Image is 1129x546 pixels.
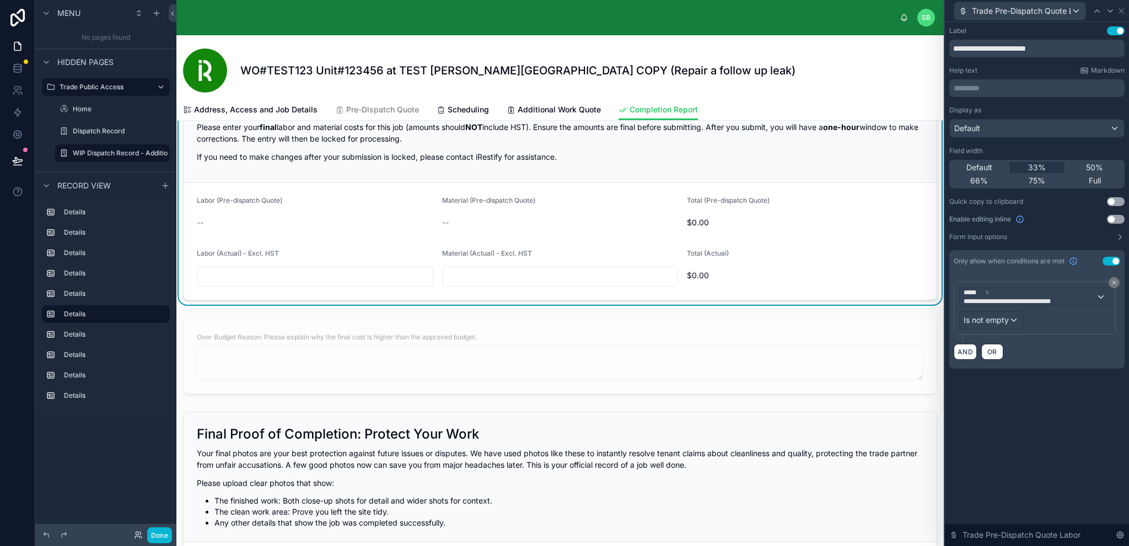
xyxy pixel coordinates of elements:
span: Full [1089,175,1101,186]
button: Trade Pre-Dispatch Quote Labor [954,2,1086,20]
span: Enable editing inline [949,215,1011,224]
span: Record view [57,180,111,191]
label: Details [64,310,161,318]
span: Additional Work Quote [518,104,601,115]
span: $0.00 [687,270,923,281]
label: Details [64,228,165,237]
a: Pre-Dispatch Quote [335,100,419,122]
div: Quick copy to clipboard [949,197,1023,206]
button: OR [981,344,1003,360]
div: scrollable content [949,79,1125,97]
span: Pre-Dispatch Quote [346,104,419,115]
span: Trade Pre-Dispatch Quote Labor [972,6,1071,17]
span: Completion Report [630,104,698,115]
button: Done [147,527,172,543]
span: Hidden pages [57,57,114,68]
strong: one-hour [823,122,859,132]
button: AND [954,344,977,360]
a: Home [55,100,170,118]
label: Trade Public Access [60,83,148,91]
label: Details [64,269,165,278]
a: WIP Dispatch Record - Additional Work [55,144,170,162]
strong: final [260,122,277,132]
span: -- [442,217,449,228]
p: If you need to make changes after your submission is locked, please contact iRestify for assistance. [197,151,923,163]
a: Completion Report [619,100,698,121]
span: Total (Actual) [687,249,729,257]
label: Form input options [949,233,1007,241]
span: 75% [1029,175,1045,186]
button: Default [949,119,1125,138]
span: 33% [1028,162,1046,173]
span: Address, Access and Job Details [194,104,318,115]
span: Default [954,123,980,134]
button: Form input options [949,233,1125,241]
label: Details [64,289,165,298]
label: Details [64,350,165,359]
label: Details [64,208,165,217]
p: Please enter your labor and material costs for this job (amounts should include HST). Ensure the ... [197,121,923,144]
label: WIP Dispatch Record - Additional Work [73,149,195,158]
span: OR [985,348,999,356]
label: Details [64,371,165,380]
button: Is not empty [959,311,1024,329]
span: Material (Pre-dispatch Quote) [442,196,535,204]
span: Menu [57,8,80,19]
span: Material (Actual) - Excl. HST [442,249,532,257]
span: SB [922,13,931,22]
span: Total (Pre-dispatch Quote) [687,196,770,204]
a: Markdown [1080,66,1125,75]
label: Display as [949,106,981,115]
label: Details [64,391,165,400]
a: Scheduling [437,100,489,122]
strong: NOT [465,122,482,132]
label: Dispatch Record [73,127,168,136]
a: Additional Work Quote [507,100,601,122]
span: Scheduling [448,104,489,115]
span: -- [197,217,203,228]
span: Labor (Actual) - Excl. HST [197,249,279,257]
span: Default [966,162,992,173]
label: Help text [949,66,977,75]
span: Markdown [1091,66,1125,75]
span: 50% [1086,162,1103,173]
span: Trade Pre-Dispatch Quote Labor [963,529,1080,540]
label: Details [64,330,165,339]
span: 66% [970,175,988,186]
a: Dispatch Record [55,122,170,140]
a: Address, Access and Job Details [183,100,318,122]
label: Home [73,105,168,113]
a: Trade Public Access [42,78,170,96]
div: Label [949,26,966,35]
span: Labor (Pre-dispatch Quote) [197,196,282,204]
span: Only show when conditions are met [954,257,1065,266]
label: Details [64,248,165,257]
div: scrollable content [35,198,176,415]
h1: WO#TEST123 Unit#123456 at TEST [PERSON_NAME][GEOGRAPHIC_DATA] COPY (Repair a follow up leak) [240,63,795,78]
span: $0.00 [687,217,923,228]
span: Is not empty [964,315,1009,326]
div: scrollable content [195,15,900,20]
div: No pages found [35,26,176,48]
label: Field width [949,147,983,155]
